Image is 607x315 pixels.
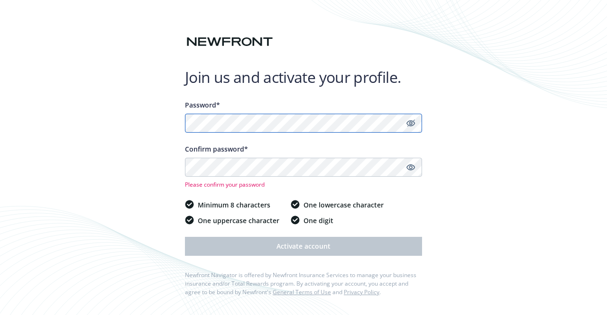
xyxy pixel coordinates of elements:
span: One digit [303,216,333,225]
input: Enter a unique password... [185,114,422,133]
button: Activate account [185,237,422,256]
a: Hide password [405,117,416,129]
a: Privacy Policy [344,288,379,296]
img: Newfront logo [185,34,275,50]
a: General Terms of Use [273,288,331,296]
h1: Join us and activate your profile. [185,68,422,87]
span: Confirm password* [185,144,248,153]
span: Activate account [276,242,331,251]
span: One lowercase character [303,200,384,210]
div: Newfront Navigator is offered by Newfront Insurance Services to manage your business insurance an... [185,271,422,297]
input: Confirm your unique password... [185,158,422,177]
span: Please confirm your password [185,180,422,189]
span: Password* [185,100,220,109]
a: Show password [405,162,416,173]
span: One uppercase character [198,216,279,225]
span: Minimum 8 characters [198,200,270,210]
